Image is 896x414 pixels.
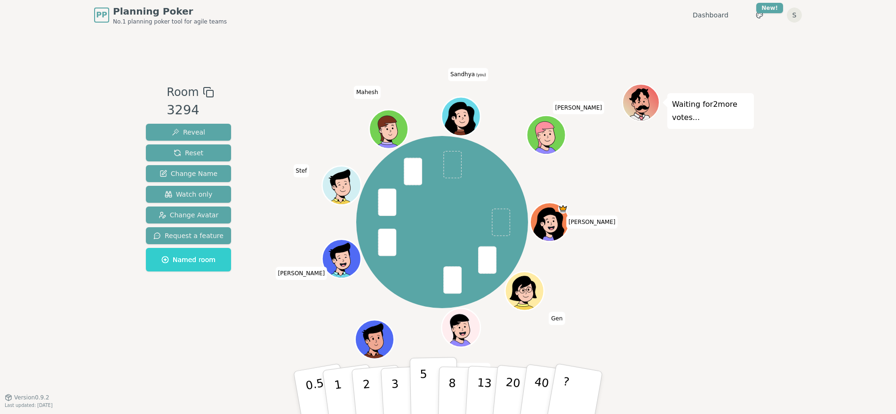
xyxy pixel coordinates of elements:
[146,207,231,223] button: Change Avatar
[146,165,231,182] button: Change Name
[161,255,216,264] span: Named room
[756,3,783,13] div: New!
[113,5,227,18] span: Planning Poker
[146,186,231,203] button: Watch only
[113,18,227,25] span: No.1 planning poker tool for agile teams
[159,210,219,220] span: Change Avatar
[448,68,488,81] span: Click to change your name
[172,127,205,137] span: Reveal
[146,124,231,141] button: Reveal
[275,267,327,280] span: Click to change your name
[167,101,214,120] div: 3294
[96,9,107,21] span: PP
[165,190,213,199] span: Watch only
[672,98,749,124] p: Waiting for 2 more votes...
[146,144,231,161] button: Reset
[475,73,486,77] span: (you)
[549,312,565,325] span: Click to change your name
[293,164,309,177] span: Click to change your name
[558,204,568,214] span: Sahana is the host
[167,84,199,101] span: Room
[566,215,618,229] span: Click to change your name
[94,5,227,25] a: PPPlanning PokerNo.1 planning poker tool for agile teams
[442,98,479,135] button: Click to change your avatar
[553,101,605,114] span: Click to change your name
[146,248,231,271] button: Named room
[14,394,49,401] span: Version 0.9.2
[354,86,381,99] span: Click to change your name
[146,227,231,244] button: Request a feature
[160,169,217,178] span: Change Name
[174,148,203,158] span: Reset
[693,10,728,20] a: Dashboard
[751,7,768,24] button: New!
[787,8,802,23] button: S
[5,394,49,401] button: Version0.9.2
[446,363,490,376] span: Click to change your name
[5,403,53,408] span: Last updated: [DATE]
[153,231,224,240] span: Request a feature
